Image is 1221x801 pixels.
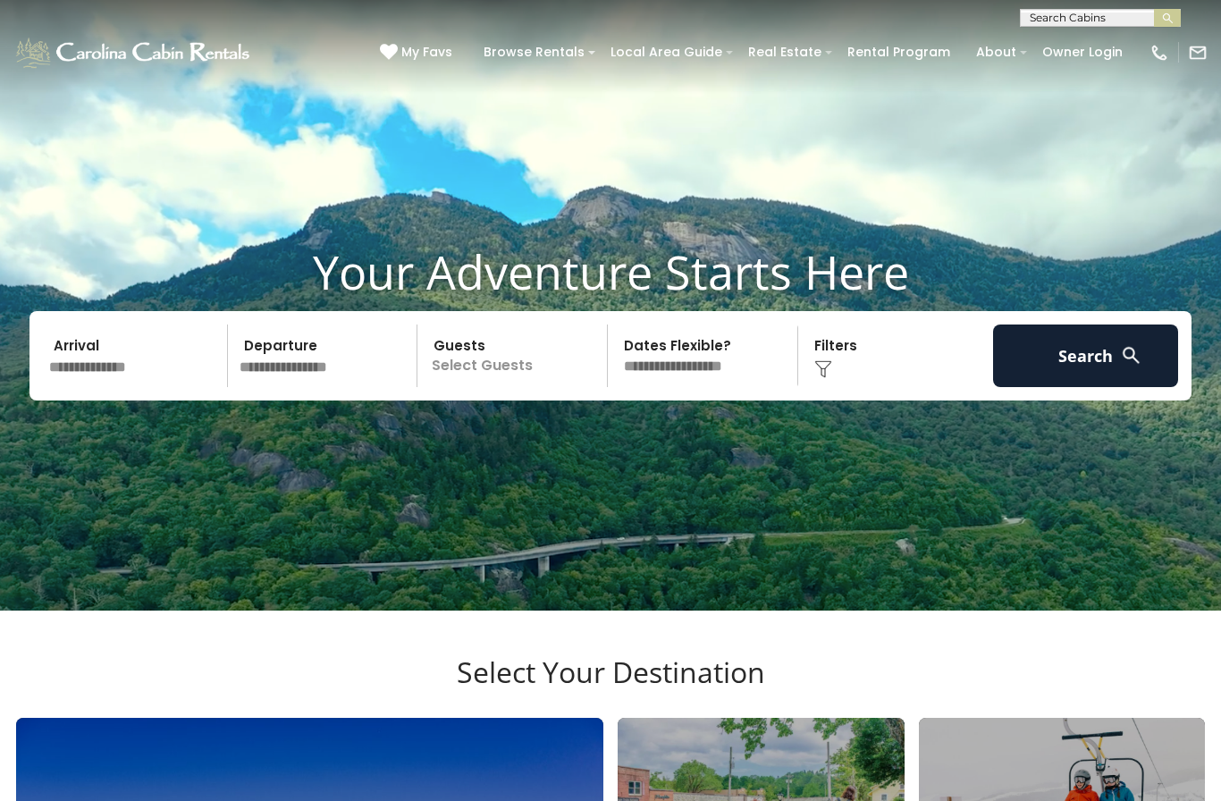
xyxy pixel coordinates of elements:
p: Select Guests [423,325,607,387]
img: mail-regular-white.png [1188,43,1208,63]
a: Browse Rentals [475,38,594,66]
a: Owner Login [1033,38,1132,66]
a: Rental Program [838,38,959,66]
a: Local Area Guide [602,38,731,66]
span: My Favs [401,43,452,62]
h1: Your Adventure Starts Here [13,244,1208,299]
a: My Favs [380,43,457,63]
img: filter--v1.png [814,360,832,378]
img: White-1-1-2.png [13,35,255,71]
a: About [967,38,1025,66]
button: Search [993,325,1178,387]
a: Real Estate [739,38,830,66]
img: phone-regular-white.png [1149,43,1169,63]
img: search-regular-white.png [1120,344,1142,367]
h3: Select Your Destination [13,655,1208,718]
